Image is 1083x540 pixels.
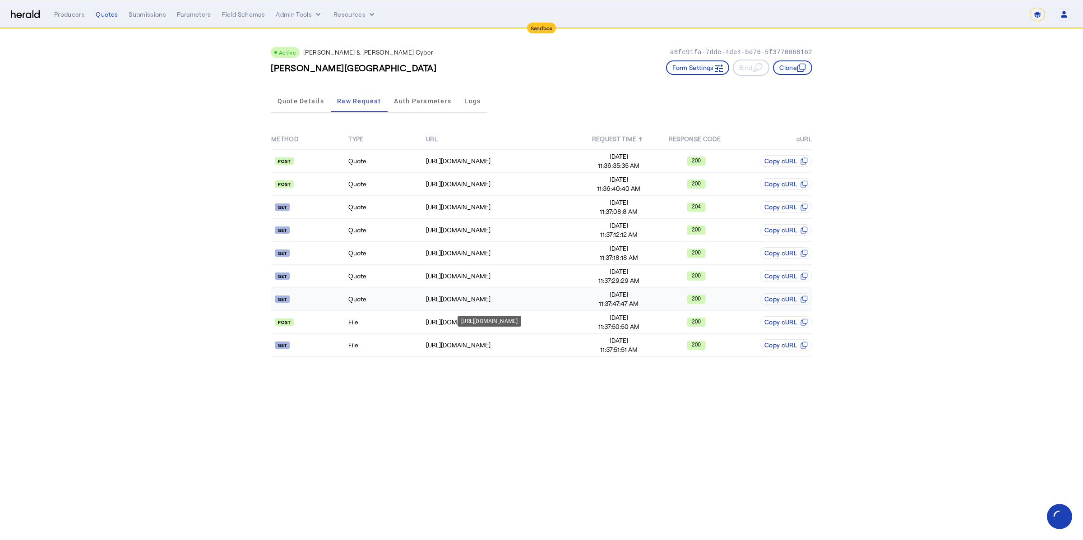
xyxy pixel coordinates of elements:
[276,10,323,19] button: internal dropdown menu
[760,155,812,167] button: Copy cURL
[348,173,425,196] td: Quote
[581,299,657,308] span: 11:37:47:47 AM
[580,129,657,149] th: REQUEST TIME
[692,295,701,302] text: 200
[527,23,556,33] div: Sandbox
[692,272,701,279] text: 200
[426,295,580,304] div: [URL][DOMAIN_NAME]
[54,10,85,19] div: Producers
[271,129,348,149] th: METHOD
[581,253,657,262] span: 11:37:18:18 AM
[348,334,425,357] td: File
[581,230,657,239] span: 11:37:12:12 AM
[278,98,324,104] span: Quote Details
[177,10,211,19] div: Parameters
[692,249,701,256] text: 200
[692,318,701,325] text: 200
[735,129,812,149] th: cURL
[426,249,580,258] div: [URL][DOMAIN_NAME]
[426,129,580,149] th: URL
[271,61,436,74] h3: [PERSON_NAME][GEOGRAPHIC_DATA]
[333,10,376,19] button: Resources dropdown menu
[426,180,580,189] div: [URL][DOMAIN_NAME]
[581,322,657,331] span: 11:37:50:50 AM
[464,98,481,104] span: Logs
[348,196,425,219] td: Quote
[581,313,657,322] span: [DATE]
[581,175,657,184] span: [DATE]
[760,316,812,328] button: Copy cURL
[760,224,812,236] button: Copy cURL
[348,265,425,288] td: Quote
[348,311,425,334] td: File
[581,152,657,161] span: [DATE]
[760,293,812,305] button: Copy cURL
[760,178,812,190] button: Copy cURL
[760,201,812,213] button: Copy cURL
[581,161,657,170] span: 11:36:35:35 AM
[581,198,657,207] span: [DATE]
[670,48,812,57] p: a8fe91fa-7dde-4de4-bd76-5f3770068162
[426,272,580,281] div: [URL][DOMAIN_NAME]
[733,60,769,76] button: Bind
[581,336,657,345] span: [DATE]
[581,207,657,216] span: 11:37:08:8 AM
[11,10,40,19] img: Herald Logo
[760,247,812,259] button: Copy cURL
[666,60,729,75] button: Form Settings
[348,219,425,242] td: Quote
[581,184,657,193] span: 11:36:40:40 AM
[692,342,701,348] text: 200
[129,10,166,19] div: Submissions
[581,267,657,276] span: [DATE]
[426,157,580,166] div: [URL][DOMAIN_NAME]
[692,180,701,187] text: 200
[279,49,296,55] span: Active
[581,345,657,354] span: 11:37:51:51 AM
[581,276,657,285] span: 11:37:29:29 AM
[692,226,701,233] text: 200
[426,341,580,350] div: [URL][DOMAIN_NAME]
[760,339,812,351] button: Copy cURL
[394,98,451,104] span: Auth Parameters
[348,242,425,265] td: Quote
[692,203,701,210] text: 204
[426,203,580,212] div: [URL][DOMAIN_NAME]
[426,318,580,327] div: [URL][DOMAIN_NAME]
[348,288,425,311] td: Quote
[348,149,425,173] td: Quote
[458,316,521,327] div: [URL][DOMAIN_NAME]
[348,129,425,149] th: TYPE
[581,244,657,253] span: [DATE]
[581,221,657,230] span: [DATE]
[692,157,701,164] text: 200
[303,48,433,57] p: [PERSON_NAME] & [PERSON_NAME] Cyber
[773,60,812,75] button: Clone
[581,290,657,299] span: [DATE]
[639,135,643,143] span: ↑
[222,10,265,19] div: Field Schemas
[96,10,118,19] div: Quotes
[760,270,812,282] button: Copy cURL
[426,226,580,235] div: [URL][DOMAIN_NAME]
[657,129,735,149] th: RESPONSE CODE
[337,98,381,104] span: Raw Request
